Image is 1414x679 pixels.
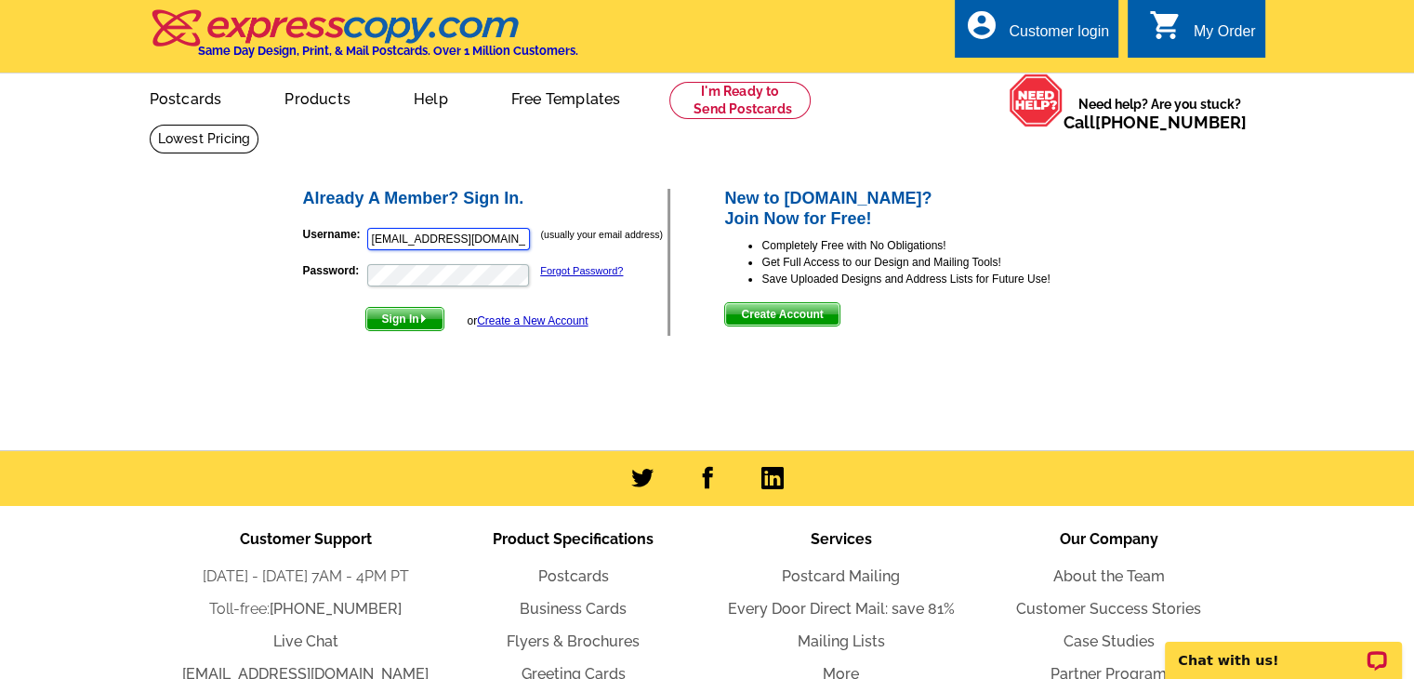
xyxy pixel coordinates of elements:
[120,75,252,119] a: Postcards
[303,189,668,209] h2: Already A Member? Sign In.
[1149,8,1183,42] i: shopping_cart
[761,254,1114,271] li: Get Full Access to our Design and Mailing Tools!
[811,530,872,548] span: Services
[1016,600,1201,618] a: Customer Success Stories
[520,600,627,618] a: Business Cards
[964,20,1109,44] a: account_circle Customer login
[964,8,998,42] i: account_circle
[1060,530,1158,548] span: Our Company
[540,265,623,276] a: Forgot Password?
[798,632,885,650] a: Mailing Lists
[366,308,443,330] span: Sign In
[255,75,380,119] a: Products
[303,262,365,279] label: Password:
[724,189,1114,229] h2: New to [DOMAIN_NAME]? Join Now for Free!
[725,303,839,326] span: Create Account
[1064,632,1155,650] a: Case Studies
[493,530,654,548] span: Product Specifications
[724,302,839,326] button: Create Account
[482,75,651,119] a: Free Templates
[1194,23,1256,49] div: My Order
[1064,113,1247,132] span: Call
[150,22,578,58] a: Same Day Design, Print, & Mail Postcards. Over 1 Million Customers.
[1053,567,1165,585] a: About the Team
[273,632,338,650] a: Live Chat
[782,567,900,585] a: Postcard Mailing
[1153,620,1414,679] iframe: LiveChat chat widget
[1009,23,1109,49] div: Customer login
[1149,20,1256,44] a: shopping_cart My Order
[477,314,588,327] a: Create a New Account
[541,229,663,240] small: (usually your email address)
[303,226,365,243] label: Username:
[384,75,478,119] a: Help
[1009,73,1064,127] img: help
[198,44,578,58] h4: Same Day Design, Print, & Mail Postcards. Over 1 Million Customers.
[761,271,1114,287] li: Save Uploaded Designs and Address Lists for Future Use!
[1095,113,1247,132] a: [PHONE_NUMBER]
[507,632,640,650] a: Flyers & Brochures
[1064,95,1256,132] span: Need help? Are you stuck?
[538,567,609,585] a: Postcards
[467,313,588,329] div: or
[270,600,402,618] a: [PHONE_NUMBER]
[419,314,428,323] img: button-next-arrow-white.png
[728,600,955,618] a: Every Door Direct Mail: save 81%
[172,566,440,588] li: [DATE] - [DATE] 7AM - 4PM PT
[240,530,372,548] span: Customer Support
[172,598,440,620] li: Toll-free:
[365,307,444,331] button: Sign In
[761,237,1114,254] li: Completely Free with No Obligations!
